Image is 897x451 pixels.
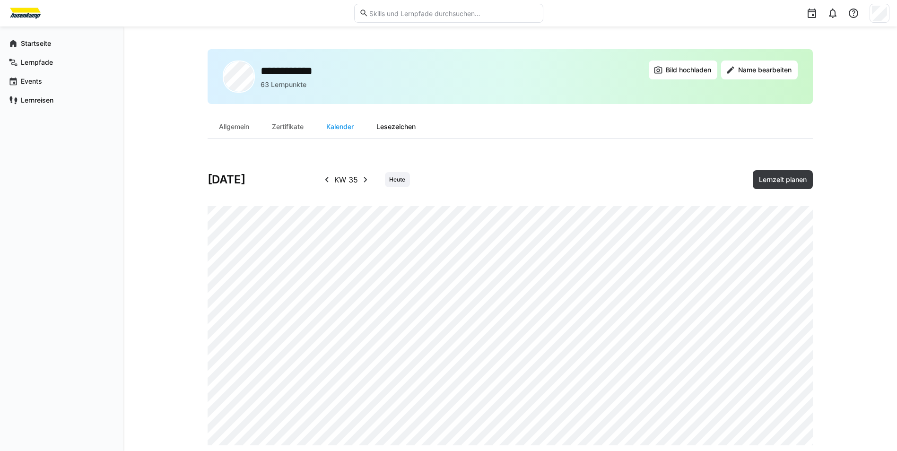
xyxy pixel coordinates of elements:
h2: [DATE] [208,173,321,187]
button: Lernzeit planen [753,170,813,189]
div: Kalender [315,115,365,138]
span: Heute [389,176,407,183]
div: Allgemein [208,115,261,138]
span: Bild hochladen [664,65,713,75]
button: Heute [385,172,410,187]
div: Lesezeichen [365,115,427,138]
p: 63 Lernpunkte [261,80,306,89]
span: KW 35 [334,175,358,184]
button: Bild hochladen [649,61,717,79]
div: Zertifikate [261,115,315,138]
input: Skills und Lernpfade durchsuchen… [368,9,538,17]
span: Name bearbeiten [737,65,793,75]
button: Name bearbeiten [721,61,798,79]
span: Lernzeit planen [758,175,808,184]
